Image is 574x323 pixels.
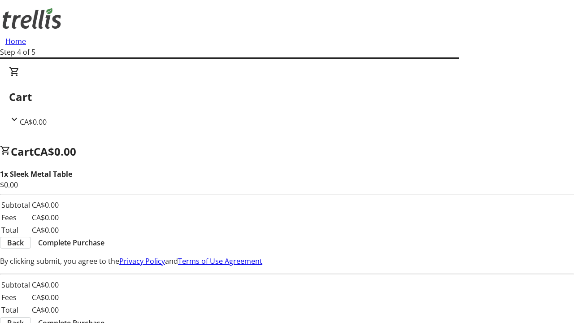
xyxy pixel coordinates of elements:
td: CA$0.00 [31,292,59,303]
td: CA$0.00 [31,212,59,223]
a: Privacy Policy [119,256,165,266]
td: Subtotal [1,279,30,291]
div: CartCA$0.00 [9,66,565,127]
span: Complete Purchase [38,237,104,248]
span: CA$0.00 [34,144,76,159]
button: Complete Purchase [31,237,112,248]
td: Fees [1,212,30,223]
td: Fees [1,292,30,303]
td: Total [1,224,30,236]
span: CA$0.00 [20,117,47,127]
td: Total [1,304,30,316]
a: Terms of Use Agreement [178,256,262,266]
span: Cart [11,144,34,159]
td: CA$0.00 [31,224,59,236]
h2: Cart [9,89,565,105]
td: CA$0.00 [31,199,59,211]
td: Subtotal [1,199,30,211]
td: CA$0.00 [31,304,59,316]
span: Back [7,237,24,248]
td: CA$0.00 [31,279,59,291]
